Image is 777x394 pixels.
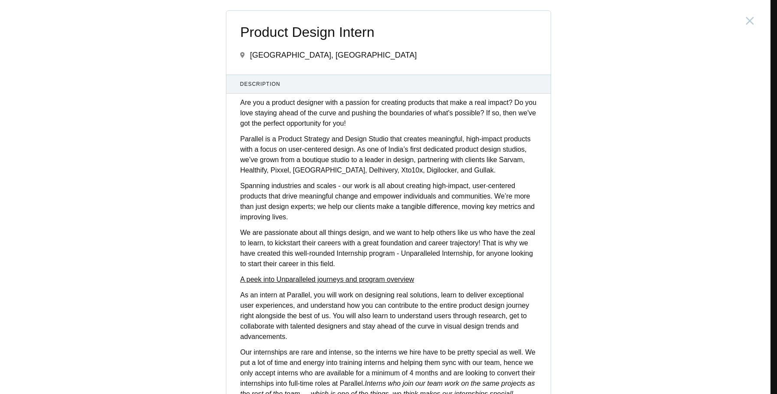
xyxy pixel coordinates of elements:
[240,181,537,222] p: Spanning industries and scales - our work is all about creating high-impact, user-centered produc...
[240,276,414,283] a: A peek into Unparalleled journeys and program overview
[240,290,537,342] p: As an intern at Parallel, you will work on designing real solutions, learn to deliver exceptional...
[240,134,537,176] p: Parallel is a Product Strategy and Design Studio that creates meaningful, high-impact products wi...
[240,228,537,269] p: We are passionate about all things design, and we want to help others like us who have the zeal t...
[240,80,537,88] span: Description
[333,260,335,267] strong: .
[240,98,537,129] p: Are you a product designer with a passion for creating products that make a real impact? Do you l...
[240,25,537,40] span: Product Design Intern
[250,51,417,59] span: [GEOGRAPHIC_DATA], [GEOGRAPHIC_DATA]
